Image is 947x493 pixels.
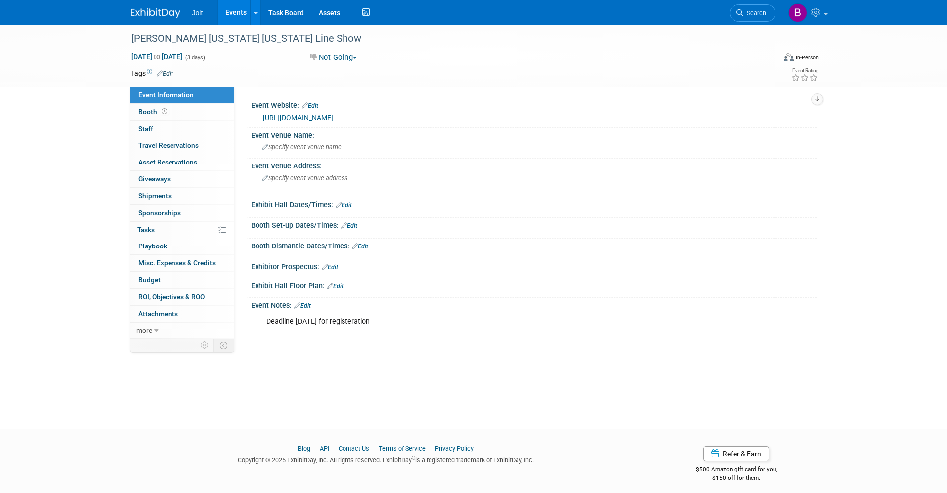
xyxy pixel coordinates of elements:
a: API [320,445,329,452]
span: | [371,445,377,452]
span: Travel Reservations [138,141,199,149]
a: Asset Reservations [130,154,234,170]
span: Attachments [138,310,178,318]
span: ROI, Objectives & ROO [138,293,205,301]
div: $150 off for them. [656,474,817,482]
a: Search [730,4,775,22]
div: Exhibit Hall Dates/Times: [251,197,817,210]
span: Booth not reserved yet [160,108,169,115]
a: Refer & Earn [703,446,769,461]
a: Blog [298,445,310,452]
a: Edit [336,202,352,209]
a: Misc. Expenses & Credits [130,255,234,271]
td: Toggle Event Tabs [213,339,234,352]
div: Booth Dismantle Dates/Times: [251,239,817,251]
span: | [331,445,337,452]
span: (3 days) [184,54,205,61]
img: ExhibitDay [131,8,180,18]
a: Travel Reservations [130,137,234,154]
span: to [152,53,162,61]
span: Specify event venue name [262,143,342,151]
span: Sponsorships [138,209,181,217]
span: | [312,445,318,452]
span: Misc. Expenses & Credits [138,259,216,267]
a: Edit [294,302,311,309]
a: Sponsorships [130,205,234,221]
div: Event Notes: [251,298,817,311]
a: Edit [352,243,368,250]
td: Personalize Event Tab Strip [196,339,214,352]
a: Terms of Service [379,445,426,452]
a: Contact Us [339,445,369,452]
a: Edit [157,70,173,77]
a: Staff [130,121,234,137]
td: Tags [131,68,173,78]
img: Brooke Valderrama [788,3,807,22]
span: | [427,445,433,452]
div: Booth Set-up Dates/Times: [251,218,817,231]
span: more [136,327,152,334]
a: Edit [322,264,338,271]
span: Staff [138,125,153,133]
div: In-Person [795,54,819,61]
a: more [130,323,234,339]
div: Copyright © 2025 ExhibitDay, Inc. All rights reserved. ExhibitDay is a registered trademark of Ex... [131,453,642,465]
span: Budget [138,276,161,284]
div: Event Venue Name: [251,128,817,140]
div: Event Website: [251,98,817,111]
span: Shipments [138,192,172,200]
span: Booth [138,108,169,116]
a: Budget [130,272,234,288]
a: Shipments [130,188,234,204]
a: Event Information [130,87,234,103]
a: Attachments [130,306,234,322]
div: [PERSON_NAME] [US_STATE] [US_STATE] Line Show [128,30,761,48]
button: Not Going [306,52,361,63]
img: Format-Inperson.png [784,53,794,61]
a: Booth [130,104,234,120]
span: Event Information [138,91,194,99]
span: Playbook [138,242,167,250]
div: Event Venue Address: [251,159,817,171]
a: Edit [341,222,357,229]
a: Giveaways [130,171,234,187]
div: Event Format [717,52,819,67]
span: Specify event venue address [262,174,347,182]
span: Asset Reservations [138,158,197,166]
div: Exhibit Hall Floor Plan: [251,278,817,291]
div: Exhibitor Prospectus: [251,259,817,272]
a: Playbook [130,238,234,254]
span: Jolt [192,9,203,17]
div: $500 Amazon gift card for you, [656,459,817,482]
a: Edit [302,102,318,109]
a: [URL][DOMAIN_NAME] [263,114,333,122]
sup: ® [412,455,415,461]
div: Event Rating [791,68,818,73]
a: Edit [327,283,344,290]
span: Search [743,9,766,17]
a: ROI, Objectives & ROO [130,289,234,305]
a: Tasks [130,222,234,238]
div: Deadline [DATE] for registeration [259,312,707,331]
span: Giveaways [138,175,171,183]
span: [DATE] [DATE] [131,52,183,61]
a: Privacy Policy [435,445,474,452]
span: Tasks [137,226,155,234]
